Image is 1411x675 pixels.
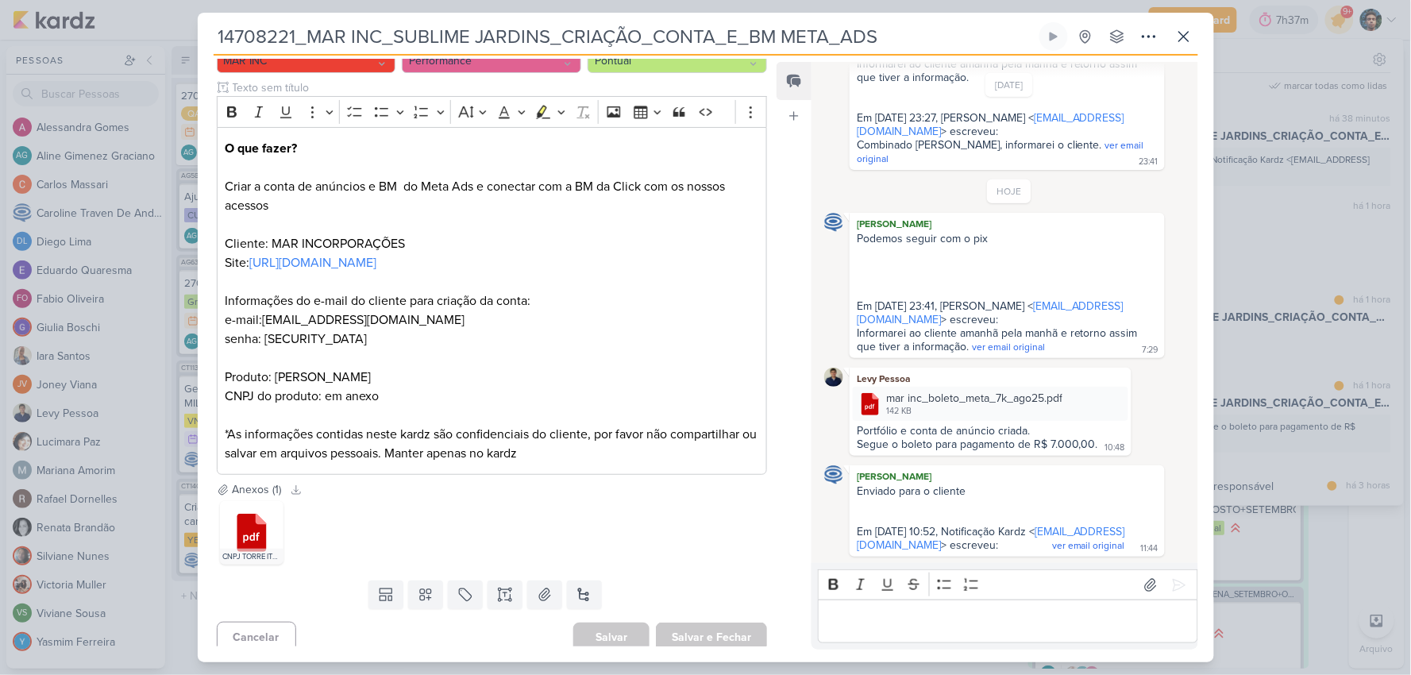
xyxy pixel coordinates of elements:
[824,368,843,387] img: Levy Pessoa
[262,312,465,328] a: [EMAIL_ADDRESS][DOMAIN_NAME]
[249,255,376,271] a: [URL][DOMAIN_NAME]
[1139,156,1158,168] div: 23:41
[217,96,768,127] div: Editor toolbar
[857,111,1124,138] a: [EMAIL_ADDRESS][DOMAIN_NAME]
[217,622,296,653] button: Cancelar
[1105,442,1125,454] div: 10:48
[1052,540,1125,551] span: ver email original
[217,127,768,476] div: Editor editing area: main
[853,469,1161,484] div: [PERSON_NAME]
[1143,344,1158,357] div: 7:29
[853,387,1128,421] div: mar inc_boleto_meta_7k_ago25.pdf
[857,299,1124,326] a: [EMAIL_ADDRESS][DOMAIN_NAME]
[402,48,581,73] button: Performance
[886,390,1062,407] div: mar inc_boleto_meta_7k_ago25.pdf
[225,331,367,347] span: senha: [SECURITY_DATA]
[824,465,843,484] img: Caroline Traven De Andrade
[1047,30,1060,43] div: Ligar relógio
[818,569,1197,600] div: Editor toolbar
[857,438,1098,451] div: Segue o boleto para pagamento de R$ 7.000,00.
[233,481,282,498] div: Anexos (1)
[824,213,843,232] img: Caroline Traven De Andrade
[818,600,1197,643] div: Editor editing area: main
[886,405,1062,418] div: 142 KB
[972,341,1045,353] span: ver email original
[857,484,1125,552] span: Enviado para o cliente Em [DATE] 10:52, Notificação Kardz < > escreveu:
[857,525,1125,552] a: [EMAIL_ADDRESS][DOMAIN_NAME]
[214,22,1036,51] input: Kard Sem Título
[1141,542,1158,555] div: 11:44
[217,48,396,73] button: MAR INC
[588,48,767,73] button: Pontual
[225,312,262,328] span: e-mail:
[220,549,283,565] div: CNPJ TORRE ITU (1).pdf
[857,232,1141,353] span: Podemos seguir com o pix Em [DATE] 23:41, [PERSON_NAME] < > escreveu: Informarei ao cliente amanh...
[225,139,758,463] p: Criar a conta de anúncios e BM do Meta Ads e conectar com a BM da Click com os nossos acessos Cli...
[853,371,1128,387] div: Levy Pessoa
[229,79,768,96] input: Texto sem título
[225,141,297,156] strong: O que fazer?
[857,424,1124,438] div: Portfólio e conta de anúncio criada.
[853,216,1161,232] div: [PERSON_NAME]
